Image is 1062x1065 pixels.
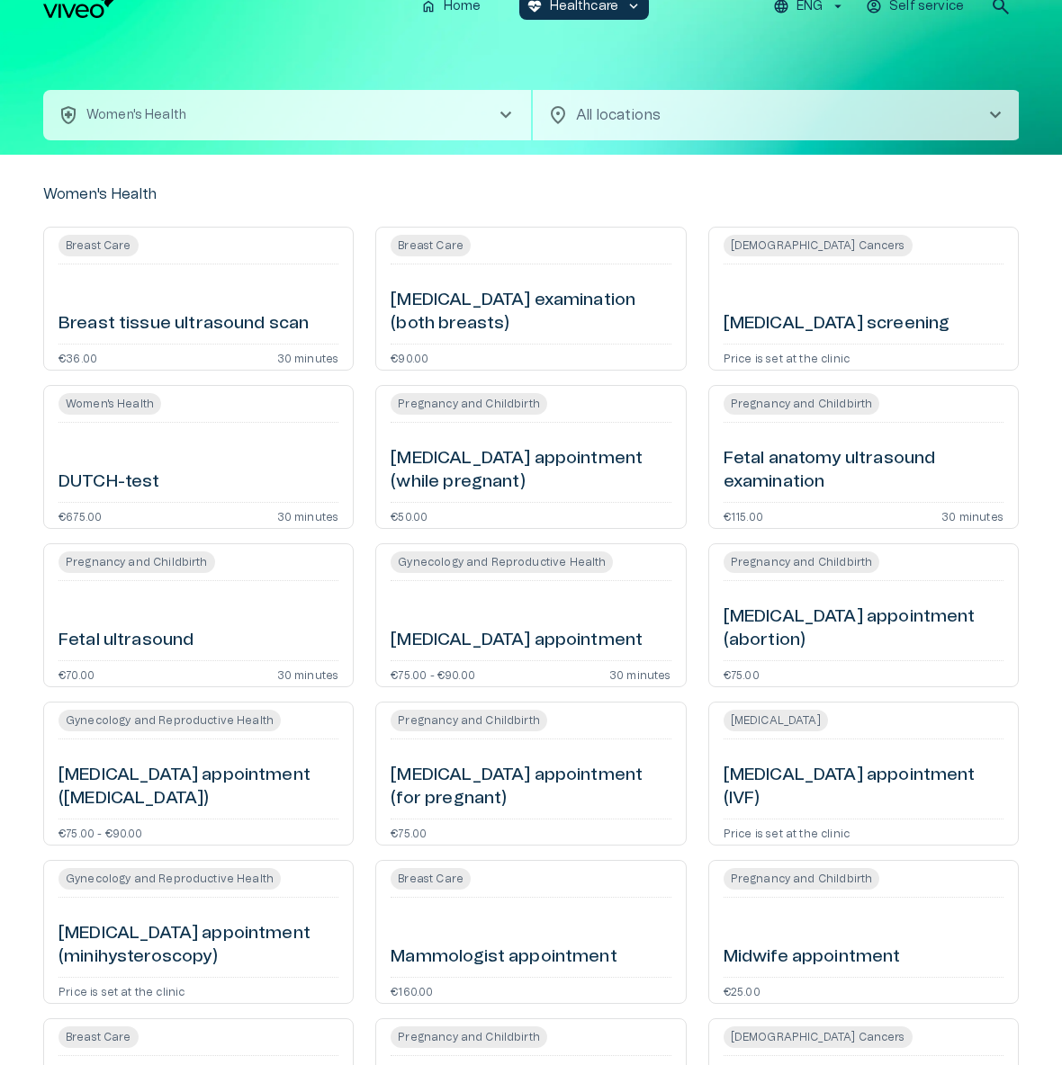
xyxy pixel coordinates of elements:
a: Open service booking details [708,702,1019,846]
h6: DUTCH-test [58,470,160,495]
span: Pregnancy and Childbirth [391,393,547,415]
h6: Midwife appointment [724,945,901,970]
span: Pregnancy and Childbirth [724,868,880,890]
a: Open service booking details [375,702,686,846]
button: health_and_safetyWomen's Healthchevron_right [43,90,531,140]
p: Price is set at the clinic [58,985,184,996]
p: €25.00 [724,985,760,996]
p: 30 minutes [277,352,339,362]
a: Open service booking details [375,860,686,1004]
a: Open service booking details [708,227,1019,371]
p: Price is set at the clinic [724,352,850,362]
span: Pregnancy and Childbirth [724,551,880,573]
a: Open service booking details [43,702,354,846]
span: [DEMOGRAPHIC_DATA] Cancers [724,1026,913,1048]
h6: [MEDICAL_DATA] appointment [391,629,643,653]
a: Open service booking details [43,860,354,1004]
p: Women's Health [43,183,157,205]
p: 30 minutes [277,668,339,679]
h6: [MEDICAL_DATA] appointment (while pregnant) [391,447,670,495]
p: €115.00 [724,510,763,521]
span: Gynecology and Reproductive Health [58,868,281,890]
span: [MEDICAL_DATA] [724,710,828,731]
p: Women's Health [86,106,186,125]
span: chevron_right [495,104,517,126]
span: Pregnancy and Childbirth [724,393,880,415]
p: €75.00 - €90.00 [391,668,475,679]
a: Open service booking details [43,385,354,529]
p: Price is set at the clinic [724,827,850,837]
p: €36.00 [58,352,97,362]
span: Breast Care [391,235,471,256]
p: All locations [576,104,956,126]
p: €75.00 [391,827,427,837]
p: 30 minutes [941,510,1003,521]
p: €70.00 [58,668,94,679]
p: €75.00 [724,668,760,679]
span: Breast Care [58,235,139,256]
p: 30 minutes [277,510,339,521]
h6: [MEDICAL_DATA] screening [724,312,950,336]
span: location_on [547,104,569,126]
h6: [MEDICAL_DATA] appointment (abortion) [724,605,1003,653]
a: Open service booking details [43,227,354,371]
h6: [MEDICAL_DATA] appointment (minihysteroscopy) [58,922,338,970]
a: Open service booking details [708,543,1019,687]
h6: Fetal ultrasound [58,629,193,653]
a: Open service booking details [708,385,1019,529]
h6: [MEDICAL_DATA] appointment (for pregnant) [391,764,670,811]
h6: Mammologist appointment [391,945,616,970]
span: Pregnancy and Childbirth [58,551,215,573]
p: €50.00 [391,510,427,521]
h6: Breast tissue ultrasound scan [58,312,309,336]
span: Breast Care [58,1026,139,1048]
h6: [MEDICAL_DATA] examination (both breasts) [391,289,670,336]
p: €675.00 [58,510,102,521]
a: Open service booking details [375,227,686,371]
span: Pregnancy and Childbirth [391,1026,547,1048]
span: Gynecology and Reproductive Health [58,710,281,731]
span: Women's Health [58,393,161,415]
span: Breast Care [391,868,471,890]
p: 30 minutes [609,668,671,679]
span: chevron_right [985,104,1006,126]
span: Gynecology and Reproductive Health [391,551,613,573]
a: Open service booking details [43,543,354,687]
span: [DEMOGRAPHIC_DATA] Cancers [724,235,913,256]
p: €160.00 [391,985,433,996]
h6: [MEDICAL_DATA] appointment ([MEDICAL_DATA]) [58,764,338,811]
a: Open service booking details [708,860,1019,1004]
span: Pregnancy and Childbirth [391,710,547,731]
h6: Fetal anatomy ultrasound examination [724,447,1003,495]
p: €90.00 [391,352,428,362]
span: health_and_safety [58,104,79,126]
a: Open service booking details [375,543,686,687]
h6: [MEDICAL_DATA] appointment (IVF) [724,764,1003,811]
a: Open service booking details [375,385,686,529]
p: €75.00 - €90.00 [58,827,143,837]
